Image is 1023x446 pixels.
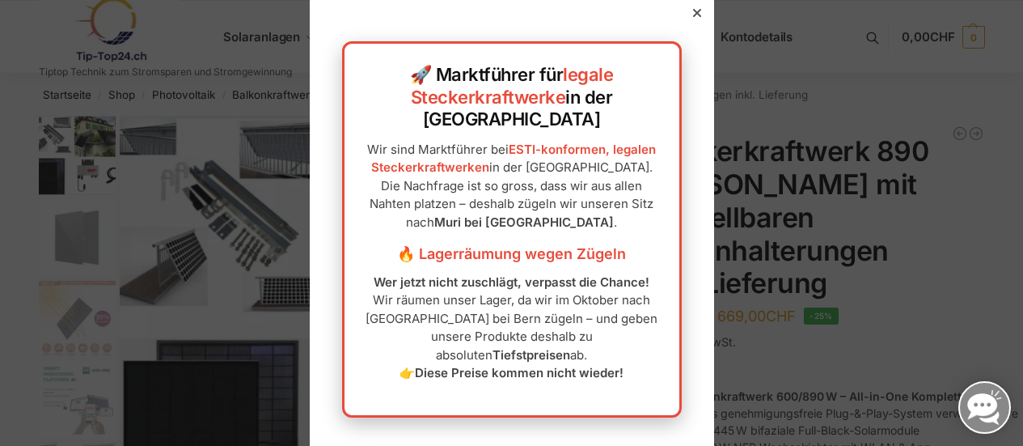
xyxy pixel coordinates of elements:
[361,141,663,232] p: Wir sind Marktführer bei in der [GEOGRAPHIC_DATA]. Die Nachfrage ist so gross, dass wir aus allen...
[361,274,663,383] p: Wir räumen unser Lager, da wir im Oktober nach [GEOGRAPHIC_DATA] bei Bern zügeln – und geben unse...
[371,142,657,176] a: ESTI-konformen, legalen Steckerkraftwerken
[415,365,624,380] strong: Diese Preise kommen nicht wieder!
[361,244,663,265] h3: 🔥 Lagerräumung wegen Zügeln
[434,215,614,230] strong: Muri bei [GEOGRAPHIC_DATA]
[374,274,649,290] strong: Wer jetzt nicht zuschlägt, verpasst die Chance!
[492,347,570,363] strong: Tiefstpreisen
[411,64,614,108] a: legale Steckerkraftwerke
[361,64,663,131] h2: 🚀 Marktführer für in der [GEOGRAPHIC_DATA]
